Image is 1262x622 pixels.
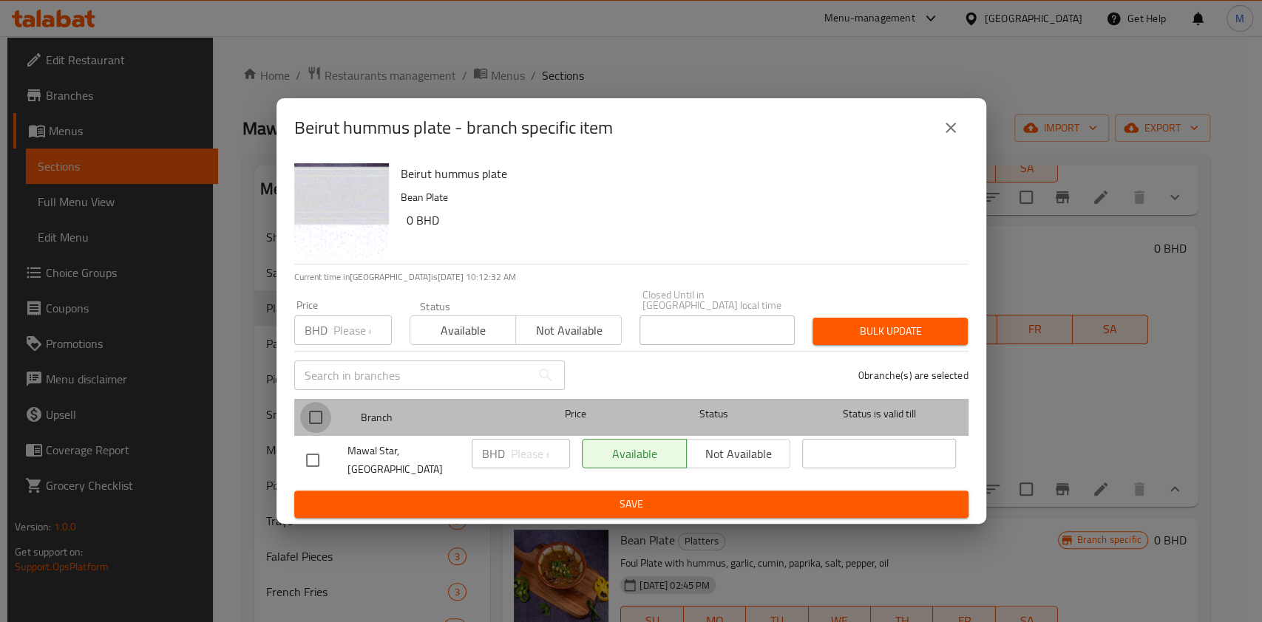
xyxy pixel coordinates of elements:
[347,442,460,479] span: Mawal Star, [GEOGRAPHIC_DATA]
[294,270,968,284] p: Current time in [GEOGRAPHIC_DATA] is [DATE] 10:12:32 AM
[294,360,531,390] input: Search in branches
[294,116,613,140] h2: Beirut hummus plate - branch specific item
[522,320,616,341] span: Not available
[515,315,622,345] button: Not available
[824,322,956,341] span: Bulk update
[802,405,956,423] span: Status is valid till
[294,163,389,258] img: Beirut hummus plate
[305,321,328,339] p: BHD
[637,405,790,423] span: Status
[401,163,957,184] h6: Beirut hummus plate
[858,368,968,383] p: 0 branche(s) are selected
[813,318,968,345] button: Bulk update
[333,315,392,345] input: Please enter price
[526,405,625,423] span: Price
[482,445,505,462] p: BHD
[361,409,515,427] span: Branch
[416,320,510,341] span: Available
[306,495,957,513] span: Save
[407,210,957,230] h6: 0 BHD
[294,491,968,518] button: Save
[511,439,570,468] input: Please enter price
[410,315,516,345] button: Available
[401,188,957,207] p: Bean Plate
[933,110,968,146] button: close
